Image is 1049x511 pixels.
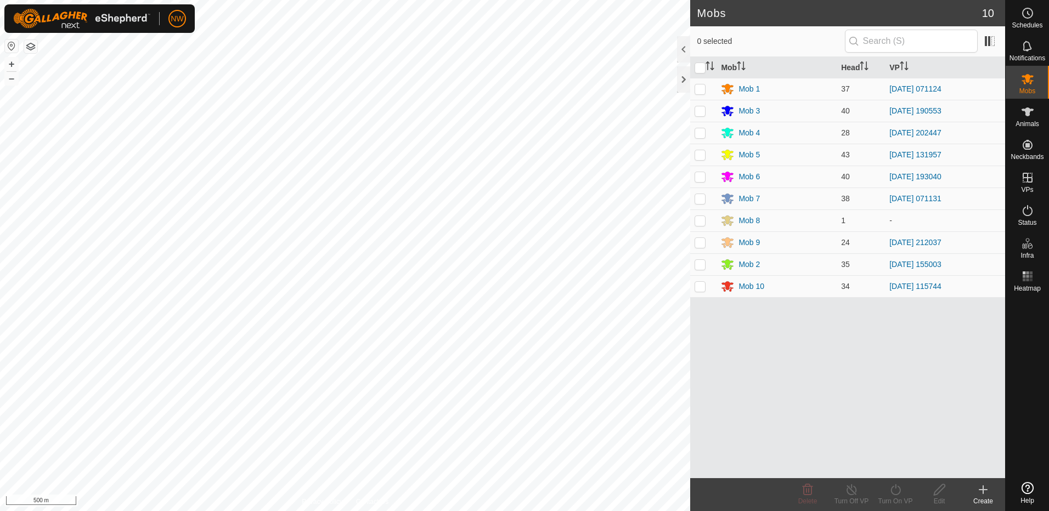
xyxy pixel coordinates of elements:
[738,193,760,205] div: Mob 7
[885,209,1005,231] td: -
[1020,497,1034,504] span: Help
[917,496,961,506] div: Edit
[738,149,760,161] div: Mob 5
[889,84,941,93] a: [DATE] 071124
[830,496,873,506] div: Turn Off VP
[982,5,994,21] span: 10
[738,105,760,117] div: Mob 3
[1019,88,1035,94] span: Mobs
[13,9,150,29] img: Gallagher Logo
[738,259,760,270] div: Mob 2
[841,194,850,203] span: 38
[738,127,760,139] div: Mob 4
[798,497,817,505] span: Delete
[1018,219,1036,226] span: Status
[24,40,37,53] button: Map Layers
[1012,22,1042,29] span: Schedules
[889,172,941,181] a: [DATE] 193040
[1020,252,1034,259] span: Infra
[860,63,868,72] p-sorticon: Activate to sort
[885,57,1005,78] th: VP
[841,172,850,181] span: 40
[1009,55,1045,61] span: Notifications
[738,83,760,95] div: Mob 1
[356,497,388,507] a: Contact Us
[841,238,850,247] span: 24
[900,63,909,72] p-sorticon: Activate to sort
[841,282,850,291] span: 34
[961,496,1005,506] div: Create
[841,84,850,93] span: 37
[889,238,941,247] a: [DATE] 212037
[841,260,850,269] span: 35
[1014,285,1041,292] span: Heatmap
[1011,154,1044,160] span: Neckbands
[5,39,18,53] button: Reset Map
[841,216,845,225] span: 1
[717,57,837,78] th: Mob
[841,106,850,115] span: 40
[889,194,941,203] a: [DATE] 071131
[737,63,746,72] p-sorticon: Activate to sort
[697,7,982,20] h2: Mobs
[837,57,885,78] th: Head
[738,237,760,248] div: Mob 9
[1006,478,1049,508] a: Help
[171,13,183,25] span: NW
[841,150,850,159] span: 43
[889,282,941,291] a: [DATE] 115744
[841,128,850,137] span: 28
[889,260,941,269] a: [DATE] 155003
[706,63,714,72] p-sorticon: Activate to sort
[5,72,18,85] button: –
[889,150,941,159] a: [DATE] 131957
[697,36,844,47] span: 0 selected
[738,281,764,292] div: Mob 10
[738,171,760,183] div: Mob 6
[1021,186,1033,193] span: VPs
[302,497,343,507] a: Privacy Policy
[845,30,978,53] input: Search (S)
[889,128,941,137] a: [DATE] 202447
[1016,121,1039,127] span: Animals
[738,215,760,226] div: Mob 8
[5,58,18,71] button: +
[889,106,941,115] a: [DATE] 190553
[873,496,917,506] div: Turn On VP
